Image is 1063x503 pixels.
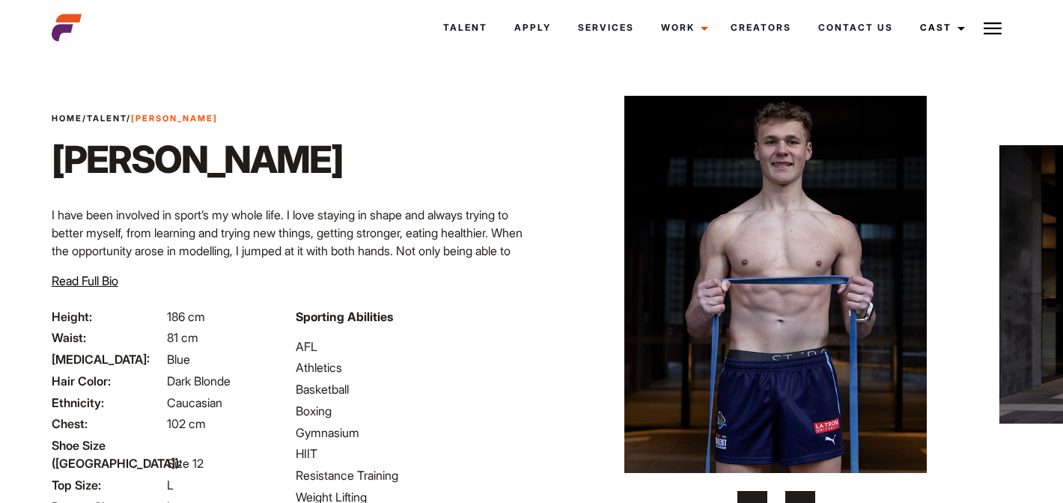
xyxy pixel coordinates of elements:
[296,309,393,324] strong: Sporting Abilities
[430,7,501,48] a: Talent
[805,7,907,48] a: Contact Us
[52,415,164,433] span: Chest:
[52,394,164,412] span: Ethnicity:
[52,273,118,288] span: Read Full Bio
[907,7,974,48] a: Cast
[167,330,198,345] span: 81 cm
[52,206,523,332] p: I have been involved in sport’s my whole life. I love staying in shape and always trying to bette...
[167,374,231,388] span: Dark Blonde
[717,7,805,48] a: Creators
[131,113,218,124] strong: [PERSON_NAME]
[52,137,343,182] h1: [PERSON_NAME]
[296,402,523,420] li: Boxing
[52,13,82,43] img: cropped-aefm-brand-fav-22-square.png
[296,445,523,463] li: HIIT
[167,352,190,367] span: Blue
[52,372,164,390] span: Hair Color:
[52,113,82,124] a: Home
[501,7,564,48] a: Apply
[167,416,206,431] span: 102 cm
[296,380,523,398] li: Basketball
[296,424,523,442] li: Gymnasium
[52,436,164,472] span: Shoe Size ([GEOGRAPHIC_DATA]):
[87,113,127,124] a: Talent
[52,112,218,125] span: / /
[52,350,164,368] span: [MEDICAL_DATA]:
[52,308,164,326] span: Height:
[52,272,118,290] button: Read Full Bio
[167,478,174,493] span: L
[648,7,717,48] a: Work
[52,329,164,347] span: Waist:
[167,456,204,471] span: Size 12
[52,476,164,494] span: Top Size:
[167,395,222,410] span: Caucasian
[167,309,205,324] span: 186 cm
[296,466,523,484] li: Resistance Training
[296,359,523,377] li: Athletics
[984,19,1002,37] img: Burger icon
[296,338,523,356] li: AFL
[564,7,648,48] a: Services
